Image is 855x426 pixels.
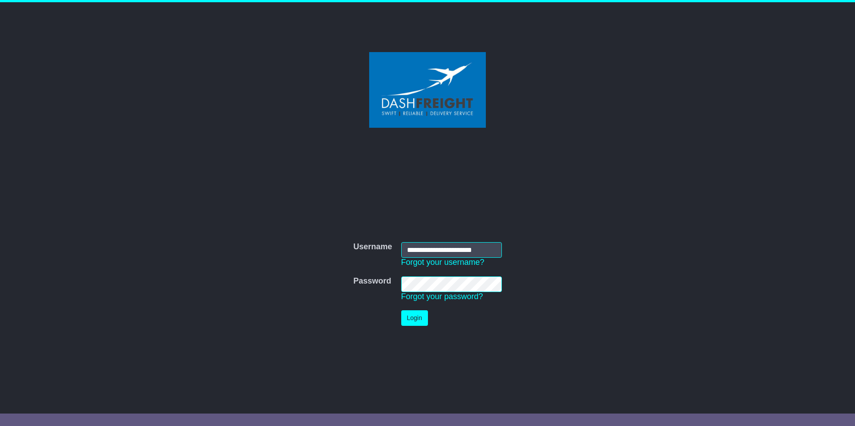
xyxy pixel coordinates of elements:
a: Forgot your password? [401,292,483,301]
button: Login [401,310,428,326]
img: Dash Freight [369,52,486,128]
label: Username [353,242,392,252]
label: Password [353,276,391,286]
a: Forgot your username? [401,258,484,267]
